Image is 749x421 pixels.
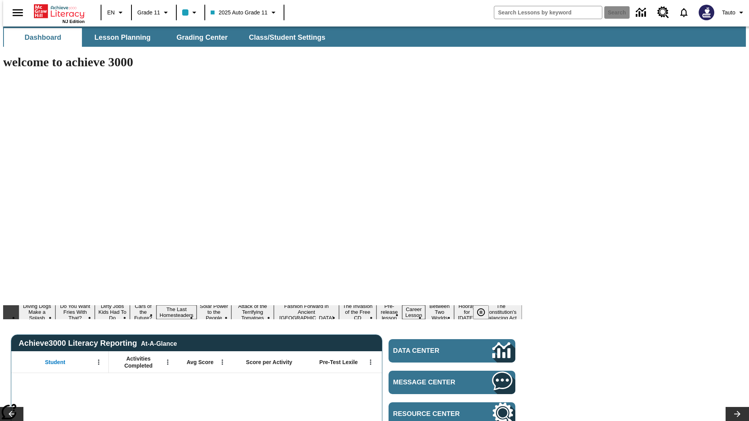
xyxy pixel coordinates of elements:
[4,28,82,47] button: Dashboard
[393,379,469,386] span: Message Center
[186,359,213,366] span: Avg Score
[389,339,515,363] a: Data Center
[217,356,228,368] button: Open Menu
[425,302,454,322] button: Slide 12 Between Two Worlds
[631,2,653,23] a: Data Center
[93,356,105,368] button: Open Menu
[719,5,749,19] button: Profile/Settings
[246,359,293,366] span: Score per Activity
[231,302,274,322] button: Slide 7 Attack of the Terrifying Tomatoes
[3,55,522,69] h1: welcome to achieve 3000
[104,5,129,19] button: Language: EN, Select a language
[156,305,197,319] button: Slide 5 The Last Homesteaders
[319,359,358,366] span: Pre-Test Lexile
[3,27,746,47] div: SubNavbar
[62,19,85,24] span: NJ Edition
[3,28,332,47] div: SubNavbar
[137,9,160,17] span: Grade 11
[726,407,749,421] button: Lesson carousel, Next
[55,302,95,322] button: Slide 2 Do You Want Fries With That?
[243,28,332,47] button: Class/Student Settings
[674,2,694,23] a: Notifications
[83,28,162,47] button: Lesson Planning
[393,410,469,418] span: Resource Center
[34,4,85,19] a: Home
[249,33,325,42] span: Class/Student Settings
[6,1,29,24] button: Open side menu
[94,33,151,42] span: Lesson Planning
[141,339,177,347] div: At-A-Glance
[454,302,480,322] button: Slide 13 Hooray for Constitution Day!
[402,305,425,319] button: Slide 11 Career Lesson
[208,5,281,19] button: Class: 2025 Auto Grade 11, Select your class
[197,302,231,322] button: Slide 6 Solar Power to the People
[130,302,156,322] button: Slide 4 Cars of the Future?
[176,33,227,42] span: Grading Center
[473,305,497,319] div: Pause
[211,9,267,17] span: 2025 Auto Grade 11
[95,302,130,322] button: Slide 3 Dirty Jobs Kids Had To Do
[45,359,65,366] span: Student
[134,5,174,19] button: Grade: Grade 11, Select a grade
[480,302,522,322] button: Slide 14 The Constitution's Balancing Act
[163,28,241,47] button: Grading Center
[694,2,719,23] button: Select a new avatar
[376,302,402,322] button: Slide 10 Pre-release lesson
[365,356,376,368] button: Open Menu
[19,339,177,348] span: Achieve3000 Literacy Reporting
[25,33,61,42] span: Dashboard
[113,355,164,369] span: Activities Completed
[274,302,339,322] button: Slide 8 Fashion Forward in Ancient Rome
[389,371,515,394] a: Message Center
[722,9,735,17] span: Tauto
[494,6,602,19] input: search field
[699,5,714,20] img: Avatar
[393,347,466,355] span: Data Center
[473,305,489,319] button: Pause
[653,2,674,23] a: Resource Center, Will open in new tab
[19,302,55,322] button: Slide 1 Diving Dogs Make a Splash
[339,302,376,322] button: Slide 9 The Invasion of the Free CD
[107,9,115,17] span: EN
[179,5,202,19] button: Class color is light blue. Change class color
[162,356,174,368] button: Open Menu
[34,3,85,24] div: Home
